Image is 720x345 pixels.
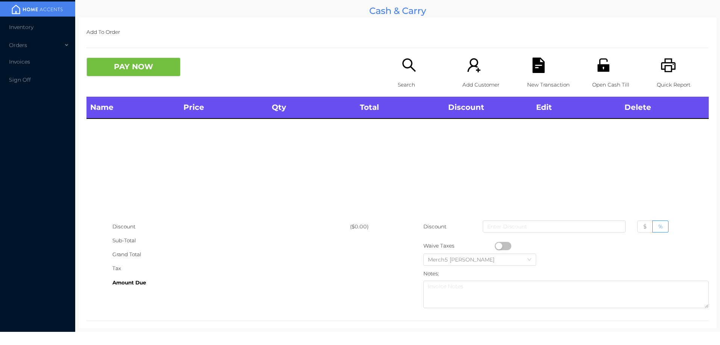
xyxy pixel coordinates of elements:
input: Enter Discount [483,220,625,233]
div: Waive Taxes [423,239,495,253]
span: Inventory [9,24,33,30]
th: Name [86,97,180,119]
div: ($0.00) [350,220,397,234]
p: Quick Report [657,78,709,92]
p: Open Cash Till [592,78,644,92]
i: icon: user-add [466,58,482,73]
p: Add Customer [462,78,514,92]
p: Add To Order [86,25,709,39]
i: icon: unlock [596,58,611,73]
i: icon: file-text [531,58,546,73]
i: icon: down [527,257,532,263]
div: Grand Total [112,248,350,261]
img: mainBanner [9,4,65,15]
th: Discount [444,97,532,119]
span: Sign Off [9,76,31,83]
th: Price [180,97,268,119]
p: Search [398,78,450,92]
th: Delete [621,97,709,119]
p: Discount [423,220,447,234]
th: Edit [532,97,620,119]
label: Notes: [423,271,439,277]
div: Amount Due [112,276,350,290]
i: icon: search [402,58,417,73]
span: $ [643,223,647,230]
i: icon: printer [661,58,676,73]
th: Qty [268,97,356,119]
p: New Transaction [527,78,579,92]
span: Invoices [9,58,30,65]
div: Tax [112,261,350,275]
div: Merch5 Lawrence [428,254,502,265]
div: Discount [112,220,350,234]
span: % [658,223,662,230]
th: Total [356,97,444,119]
div: Sub-Total [112,234,350,248]
div: Cash & Carry [79,4,716,18]
button: PAY NOW [86,58,180,76]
